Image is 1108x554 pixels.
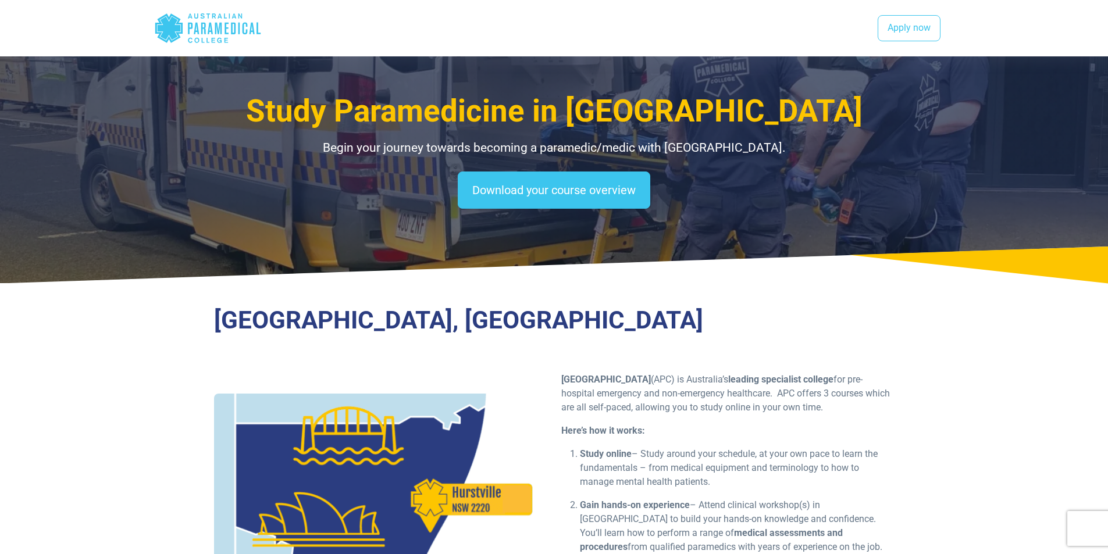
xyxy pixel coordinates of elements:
p: (APC) is Australia’s for pre-hospital emergency and non-emergency healthcare. APC offers 3 course... [561,373,895,414]
b: Here’s how it works: [561,425,645,436]
p: Begin your journey towards becoming a paramedic/medic with [GEOGRAPHIC_DATA]. [214,139,895,158]
span: Study Paramedicine in [GEOGRAPHIC_DATA] [246,93,863,129]
strong: leading specialist college [728,374,833,385]
span: – Attend clinical workshop(s) in [GEOGRAPHIC_DATA] to build your hands-on knowledge and confidenc... [580,499,876,538]
a: Apply now [878,15,940,42]
strong: Gain hands-on experience [580,499,690,510]
b: Study online [580,448,632,459]
strong: [GEOGRAPHIC_DATA] [561,374,651,385]
span: – Study around your schedule, at your own pace to learn the fundamentals – from medical equipment... [580,448,878,487]
h3: [GEOGRAPHIC_DATA], [GEOGRAPHIC_DATA] [214,306,895,335]
div: Australian Paramedical College [154,9,262,47]
b: medical assessments and procedures [580,527,843,552]
a: Download your course overview [458,171,650,209]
